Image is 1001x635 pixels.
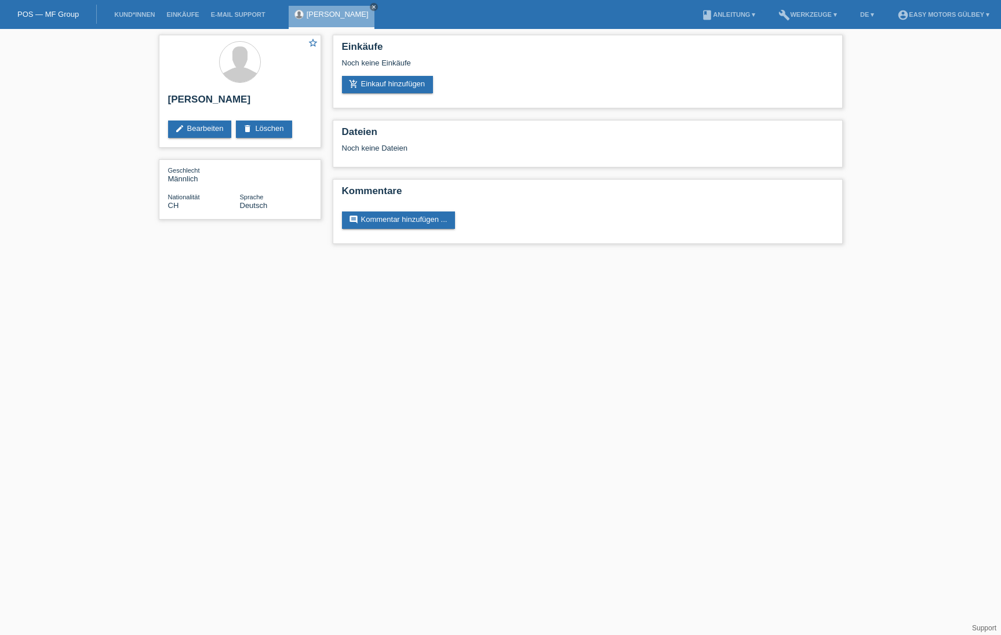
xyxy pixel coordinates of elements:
[342,76,434,93] a: add_shopping_cartEinkauf hinzufügen
[168,167,200,174] span: Geschlecht
[168,94,312,111] h2: [PERSON_NAME]
[168,166,240,183] div: Männlich
[349,79,358,89] i: add_shopping_cart
[342,211,456,229] a: commentKommentar hinzufügen ...
[308,38,318,48] i: star_border
[696,11,761,18] a: bookAnleitung ▾
[371,4,377,10] i: close
[17,10,79,19] a: POS — MF Group
[349,215,358,224] i: comment
[370,3,378,11] a: close
[161,11,205,18] a: Einkäufe
[168,194,200,200] span: Nationalität
[307,10,369,19] a: [PERSON_NAME]
[342,59,833,76] div: Noch keine Einkäufe
[243,124,252,133] i: delete
[236,121,292,138] a: deleteLöschen
[342,144,696,152] div: Noch keine Dateien
[342,185,833,203] h2: Kommentare
[897,9,909,21] i: account_circle
[854,11,880,18] a: DE ▾
[240,201,268,210] span: Deutsch
[168,201,179,210] span: Schweiz
[240,194,264,200] span: Sprache
[778,9,790,21] i: build
[701,9,713,21] i: book
[773,11,843,18] a: buildWerkzeuge ▾
[342,41,833,59] h2: Einkäufe
[342,126,833,144] h2: Dateien
[168,121,232,138] a: editBearbeiten
[308,38,318,50] a: star_border
[108,11,161,18] a: Kund*innen
[972,624,996,632] a: Support
[891,11,995,18] a: account_circleEasy Motors Gülbey ▾
[175,124,184,133] i: edit
[205,11,271,18] a: E-Mail Support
